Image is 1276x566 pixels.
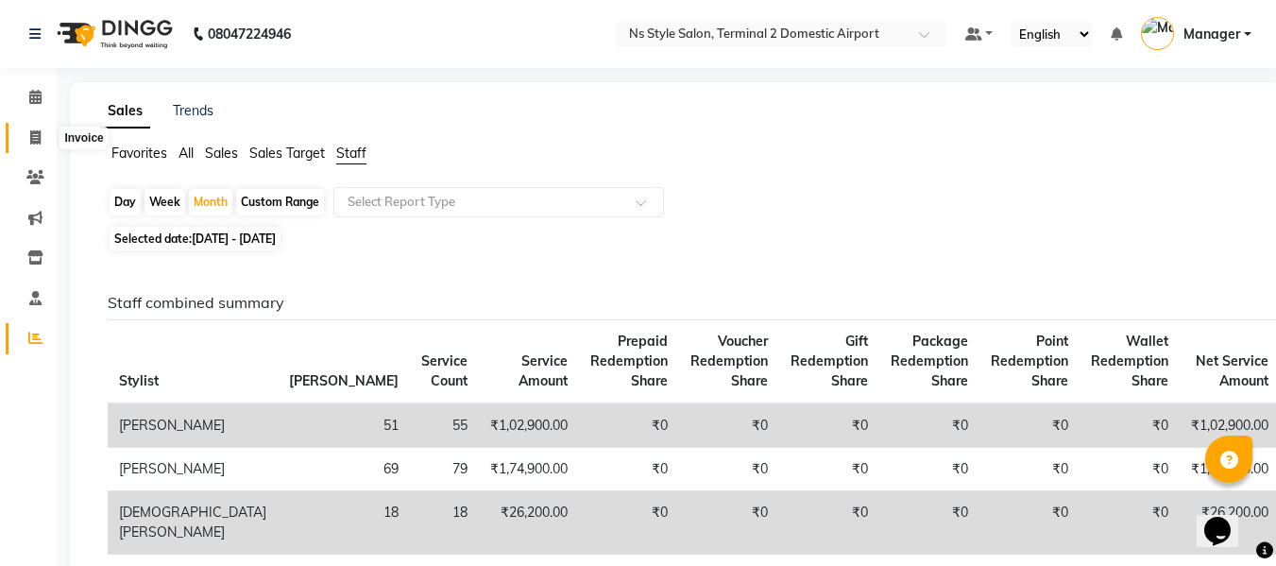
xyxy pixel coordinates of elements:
[289,372,399,389] span: [PERSON_NAME]
[173,102,213,119] a: Trends
[979,491,1080,555] td: ₹0
[179,145,194,162] span: All
[791,333,868,389] span: Gift Redemption Share
[278,403,410,448] td: 51
[519,352,568,389] span: Service Amount
[779,448,879,491] td: ₹0
[192,232,276,246] span: [DATE] - [DATE]
[208,8,291,60] b: 08047224946
[579,403,679,448] td: ₹0
[679,403,779,448] td: ₹0
[421,352,468,389] span: Service Count
[60,127,108,149] div: Invoice
[110,227,281,250] span: Selected date:
[1080,448,1180,491] td: ₹0
[410,448,479,491] td: 79
[579,448,679,491] td: ₹0
[108,448,278,491] td: [PERSON_NAME]
[891,333,968,389] span: Package Redemption Share
[410,403,479,448] td: 55
[779,491,879,555] td: ₹0
[108,403,278,448] td: [PERSON_NAME]
[879,491,979,555] td: ₹0
[479,448,579,491] td: ₹1,74,900.00
[679,491,779,555] td: ₹0
[100,94,150,129] a: Sales
[991,333,1068,389] span: Point Redemption Share
[1080,403,1180,448] td: ₹0
[679,448,779,491] td: ₹0
[979,403,1080,448] td: ₹0
[111,145,167,162] span: Favorites
[579,491,679,555] td: ₹0
[236,189,324,215] div: Custom Range
[145,189,185,215] div: Week
[108,294,1235,312] h6: Staff combined summary
[1183,25,1240,44] span: Manager
[1091,333,1168,389] span: Wallet Redemption Share
[110,189,141,215] div: Day
[1080,491,1180,555] td: ₹0
[479,403,579,448] td: ₹1,02,900.00
[48,8,178,60] img: logo
[108,491,278,555] td: [DEMOGRAPHIC_DATA][PERSON_NAME]
[879,448,979,491] td: ₹0
[779,403,879,448] td: ₹0
[189,189,232,215] div: Month
[119,372,159,389] span: Stylist
[410,491,479,555] td: 18
[879,403,979,448] td: ₹0
[979,448,1080,491] td: ₹0
[278,448,410,491] td: 69
[205,145,238,162] span: Sales
[249,145,325,162] span: Sales Target
[278,491,410,555] td: 18
[336,145,366,162] span: Staff
[1141,17,1174,50] img: Manager
[590,333,668,389] span: Prepaid Redemption Share
[479,491,579,555] td: ₹26,200.00
[1197,490,1257,547] iframe: chat widget
[690,333,768,389] span: Voucher Redemption Share
[1196,352,1268,389] span: Net Service Amount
